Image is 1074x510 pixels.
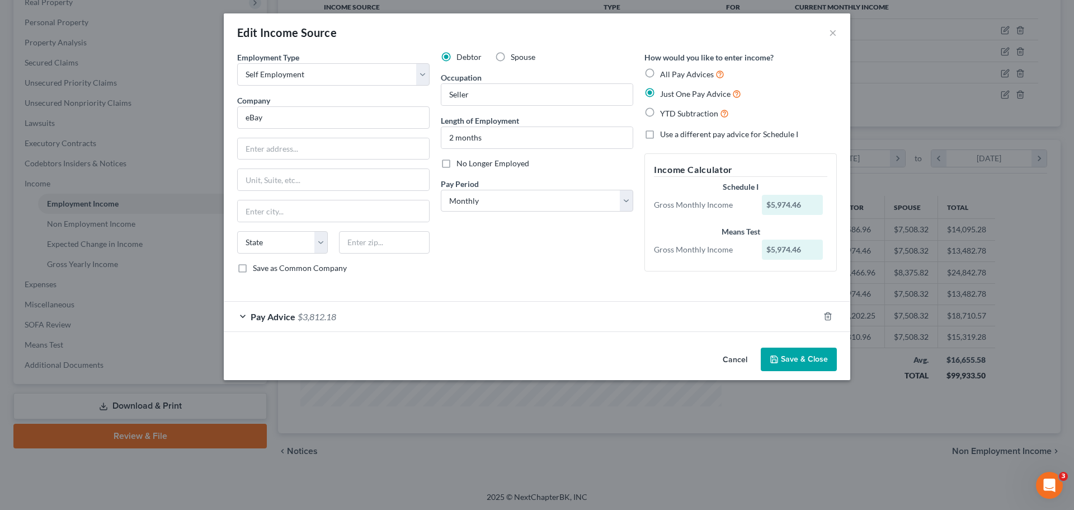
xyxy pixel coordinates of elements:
[761,348,837,371] button: Save & Close
[644,52,774,63] label: How would you like to enter income?
[648,199,756,210] div: Gross Monthly Income
[1036,472,1063,499] iframe: Intercom live chat
[237,53,299,62] span: Employment Type
[441,179,479,189] span: Pay Period
[660,69,714,79] span: All Pay Advices
[456,158,529,168] span: No Longer Employed
[654,181,827,193] div: Schedule I
[238,200,429,222] input: Enter city...
[237,96,270,105] span: Company
[654,163,827,177] h5: Income Calculator
[660,129,798,139] span: Use a different pay advice for Schedule I
[660,89,731,99] span: Just One Pay Advice
[762,240,823,260] div: $5,974.46
[237,106,430,129] input: Search company by name...
[456,52,482,62] span: Debtor
[511,52,535,62] span: Spouse
[829,26,837,39] button: ×
[238,169,429,190] input: Unit, Suite, etc...
[714,349,756,371] button: Cancel
[660,109,718,118] span: YTD Subtraction
[298,311,336,322] span: $3,812.18
[238,138,429,160] input: Enter address...
[253,263,347,273] span: Save as Common Company
[237,25,337,40] div: Edit Income Source
[441,84,633,105] input: --
[251,311,295,322] span: Pay Advice
[762,195,823,215] div: $5,974.46
[441,127,633,148] input: ex: 2 years
[339,231,430,254] input: Enter zip...
[1059,472,1068,481] span: 3
[648,244,756,255] div: Gross Monthly Income
[654,226,827,237] div: Means Test
[441,115,519,127] label: Length of Employment
[441,72,482,83] label: Occupation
